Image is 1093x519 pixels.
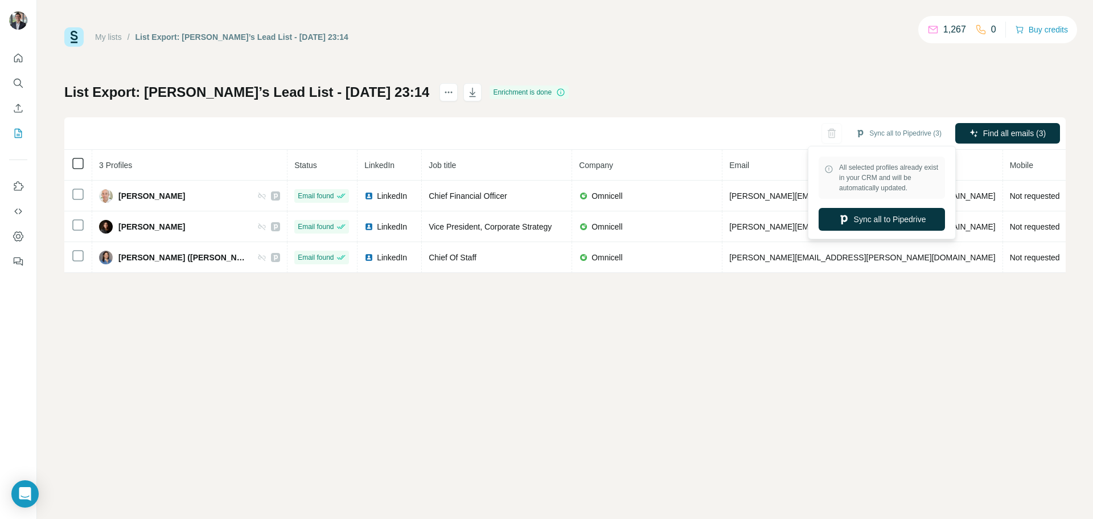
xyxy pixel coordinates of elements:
span: Email found [298,252,334,263]
img: Avatar [9,11,27,30]
button: Quick start [9,48,27,68]
button: Feedback [9,251,27,272]
button: Use Surfe on LinkedIn [9,176,27,197]
img: company-logo [579,253,588,262]
img: Avatar [99,189,113,203]
button: Buy credits [1015,22,1068,38]
p: 0 [991,23,996,36]
span: [PERSON_NAME] ([PERSON_NAME]) [118,252,246,263]
span: Email found [298,222,334,232]
span: [PERSON_NAME][EMAIL_ADDRESS][PERSON_NAME][DOMAIN_NAME] [729,253,996,262]
span: 3 Profiles [99,161,132,170]
a: My lists [95,32,122,42]
span: LinkedIn [364,161,395,170]
h1: List Export: [PERSON_NAME]’s Lead List - [DATE] 23:14 [64,83,429,101]
span: All selected profiles already exist in your CRM and will be automatically updated. [839,162,939,193]
span: Vice President, Corporate Strategy [429,222,552,231]
span: LinkedIn [377,252,407,263]
button: actions [439,83,458,101]
span: Chief Of Staff [429,253,476,262]
button: Search [9,73,27,93]
img: Avatar [99,220,113,234]
div: List Export: [PERSON_NAME]’s Lead List - [DATE] 23:14 [135,31,348,43]
span: Not requested [1010,191,1060,201]
img: company-logo [579,191,588,201]
button: Use Surfe API [9,201,27,222]
span: Not requested [1010,253,1060,262]
span: Omnicell [591,190,622,202]
span: [PERSON_NAME][EMAIL_ADDRESS][PERSON_NAME][DOMAIN_NAME] [729,191,996,201]
span: Email [729,161,749,170]
span: Not requested [1010,222,1060,231]
div: Enrichment is done [490,85,569,99]
span: Status [294,161,317,170]
button: Sync all to Pipedrive [819,208,945,231]
img: company-logo [579,222,588,231]
span: Find all emails (3) [983,128,1046,139]
span: Email found [298,191,334,201]
img: LinkedIn logo [364,253,373,262]
span: LinkedIn [377,190,407,202]
button: Enrich CSV [9,98,27,118]
button: Sync all to Pipedrive (3) [848,125,950,142]
img: LinkedIn logo [364,222,373,231]
span: Omnicell [591,252,622,263]
button: Dashboard [9,226,27,247]
span: Omnicell [591,221,622,232]
span: LinkedIn [377,221,407,232]
span: Job title [429,161,456,170]
img: Avatar [99,251,113,264]
span: Chief Financial Officer [429,191,507,201]
button: Find all emails (3) [955,123,1060,144]
img: LinkedIn logo [364,191,373,201]
span: [PERSON_NAME] [118,221,185,232]
p: 1,267 [943,23,966,36]
span: Company [579,161,613,170]
span: Mobile [1010,161,1033,170]
li: / [128,31,130,43]
img: Surfe Logo [64,27,84,47]
button: My lists [9,123,27,144]
span: [PERSON_NAME] [118,190,185,202]
div: Open Intercom Messenger [11,480,39,508]
span: [PERSON_NAME][EMAIL_ADDRESS][PERSON_NAME][DOMAIN_NAME] [729,222,996,231]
